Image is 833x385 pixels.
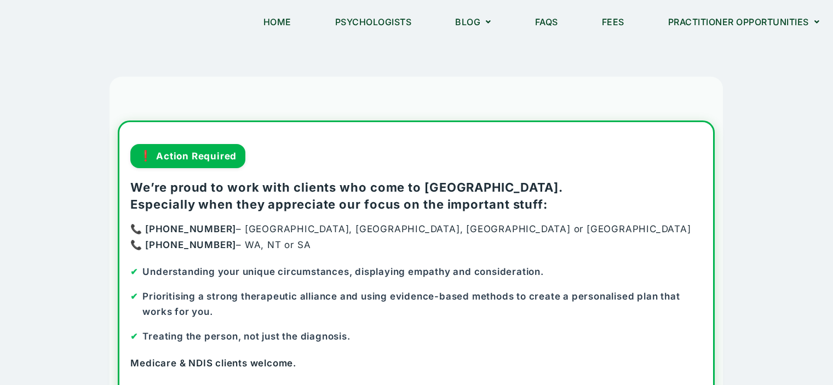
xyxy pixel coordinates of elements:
strong: 📞 [PHONE_NUMBER] [130,239,236,250]
strong: Medicare & NDIS clients welcome. [130,358,296,369]
a: Home [250,9,305,35]
strong: Prioritising a strong therapeutic alliance and using evidence-based methods to create a personali... [142,291,680,318]
p: – [GEOGRAPHIC_DATA], [GEOGRAPHIC_DATA], [GEOGRAPHIC_DATA] or [GEOGRAPHIC_DATA] – WA, NT or SA [130,221,702,253]
h3: We’re proud to work with clients who come to [GEOGRAPHIC_DATA]. Especially when they appreciate o... [130,179,702,213]
a: Blog [441,9,505,35]
a: Fees [588,9,638,35]
a: Psychologists [321,9,426,35]
a: FAQs [521,9,572,35]
strong: Understanding your unique circumstances, displaying empathy and consideration. [142,266,543,277]
div: Action Required [130,144,245,168]
strong: Treating the person, not just the diagnosis. [142,331,350,342]
strong: 📞 [PHONE_NUMBER] [130,223,236,234]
